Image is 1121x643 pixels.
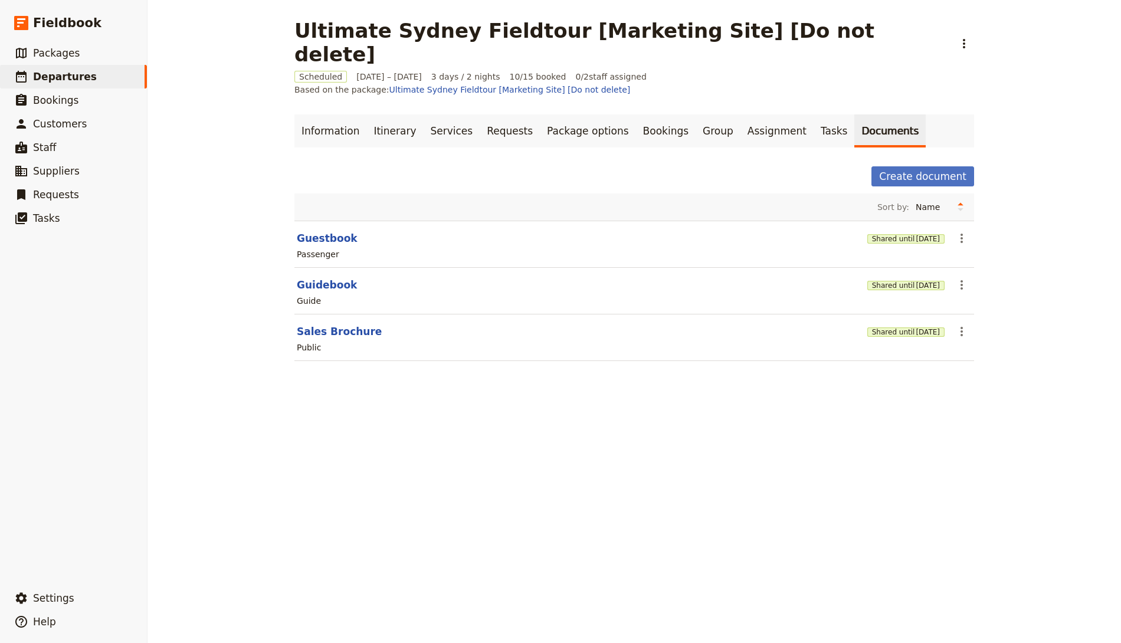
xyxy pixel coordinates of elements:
[33,592,74,604] span: Settings
[916,327,940,337] span: [DATE]
[294,19,947,66] h1: Ultimate Sydney Fieldtour [Marketing Site] [Do not delete]
[867,234,945,244] button: Shared until[DATE]
[356,71,422,83] span: [DATE] – [DATE]
[867,281,945,290] button: Shared until[DATE]
[424,114,480,147] a: Services
[33,118,87,130] span: Customers
[814,114,855,147] a: Tasks
[952,275,972,295] button: Actions
[916,281,940,290] span: [DATE]
[297,248,339,260] div: Passenger
[854,114,926,147] a: Documents
[297,295,321,307] div: Guide
[480,114,540,147] a: Requests
[33,142,57,153] span: Staff
[33,212,60,224] span: Tasks
[952,228,972,248] button: Actions
[297,324,382,339] button: Sales Brochure
[636,114,696,147] a: Bookings
[33,47,80,59] span: Packages
[871,166,974,186] button: Create document
[916,234,940,244] span: [DATE]
[33,189,79,201] span: Requests
[297,231,358,245] button: Guestbook
[431,71,500,83] span: 3 days / 2 nights
[696,114,740,147] a: Group
[33,71,97,83] span: Departures
[33,165,80,177] span: Suppliers
[877,201,909,213] span: Sort by:
[33,616,56,628] span: Help
[575,71,646,83] span: 0 / 2 staff assigned
[297,342,321,353] div: Public
[33,94,78,106] span: Bookings
[294,84,630,96] span: Based on the package:
[510,71,566,83] span: 10/15 booked
[389,85,631,94] a: Ultimate Sydney Fieldtour [Marketing Site] [Do not delete]
[33,14,101,32] span: Fieldbook
[740,114,814,147] a: Assignment
[952,321,972,342] button: Actions
[366,114,423,147] a: Itinerary
[954,34,974,54] button: Actions
[867,327,945,337] button: Shared until[DATE]
[294,114,366,147] a: Information
[294,71,347,83] span: Scheduled
[297,278,357,292] button: Guidebook
[910,198,952,216] select: Sort by:
[540,114,635,147] a: Package options
[952,198,969,216] button: Change sort direction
